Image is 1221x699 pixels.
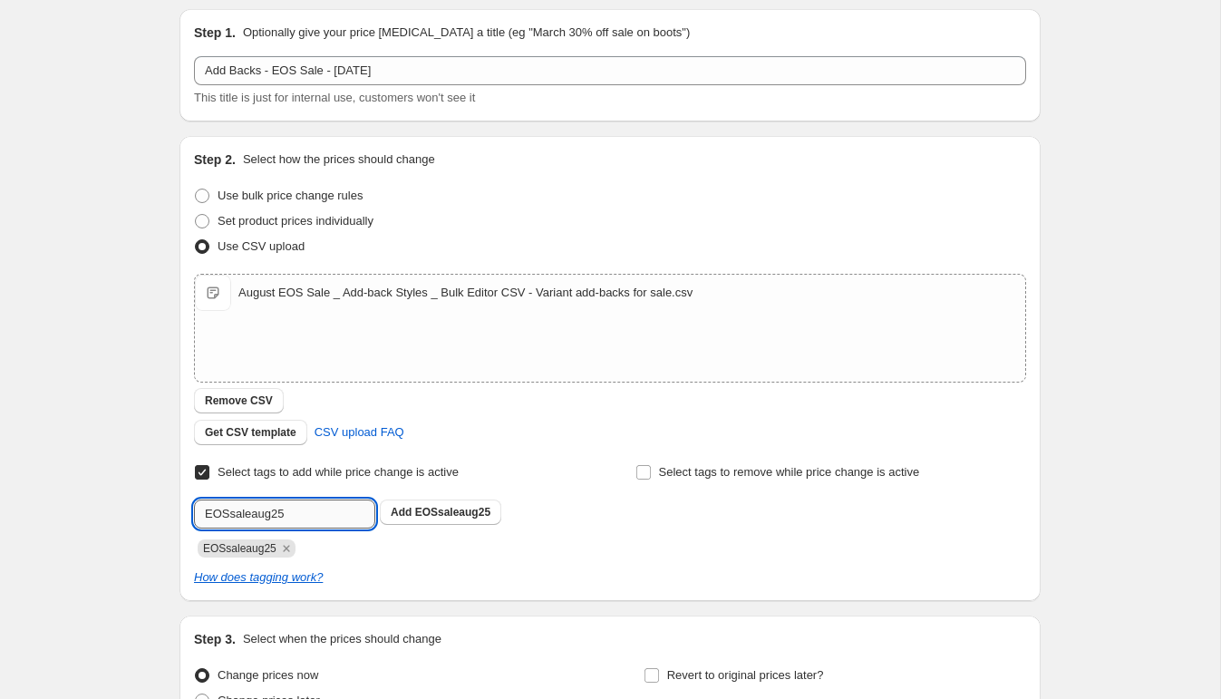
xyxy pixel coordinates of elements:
[194,24,236,42] h2: Step 1.
[194,56,1026,85] input: 30% off holiday sale
[194,150,236,169] h2: Step 2.
[380,500,501,525] button: Add EOSsaleaug25
[415,506,490,519] span: EOSsaleaug25
[304,418,415,447] a: CSV upload FAQ
[238,284,693,302] div: August EOS Sale _ Add-back Styles _ Bulk Editor CSV - Variant add-backs for sale.csv
[205,393,273,408] span: Remove CSV
[667,668,824,682] span: Revert to original prices later?
[218,214,373,228] span: Set product prices individually
[194,91,475,104] span: This title is just for internal use, customers won't see it
[203,542,276,555] span: EOSsaleaug25
[218,189,363,202] span: Use bulk price change rules
[218,239,305,253] span: Use CSV upload
[243,630,441,648] p: Select when the prices should change
[315,423,404,442] span: CSV upload FAQ
[391,506,412,519] b: Add
[243,150,435,169] p: Select how the prices should change
[218,465,459,479] span: Select tags to add while price change is active
[659,465,920,479] span: Select tags to remove while price change is active
[194,388,284,413] button: Remove CSV
[194,500,375,529] input: Select tags to add
[194,570,323,584] a: How does tagging work?
[194,420,307,445] button: Get CSV template
[205,425,296,440] span: Get CSV template
[278,540,295,557] button: Remove EOSsaleaug25
[194,630,236,648] h2: Step 3.
[243,24,690,42] p: Optionally give your price [MEDICAL_DATA] a title (eg "March 30% off sale on boots")
[218,668,318,682] span: Change prices now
